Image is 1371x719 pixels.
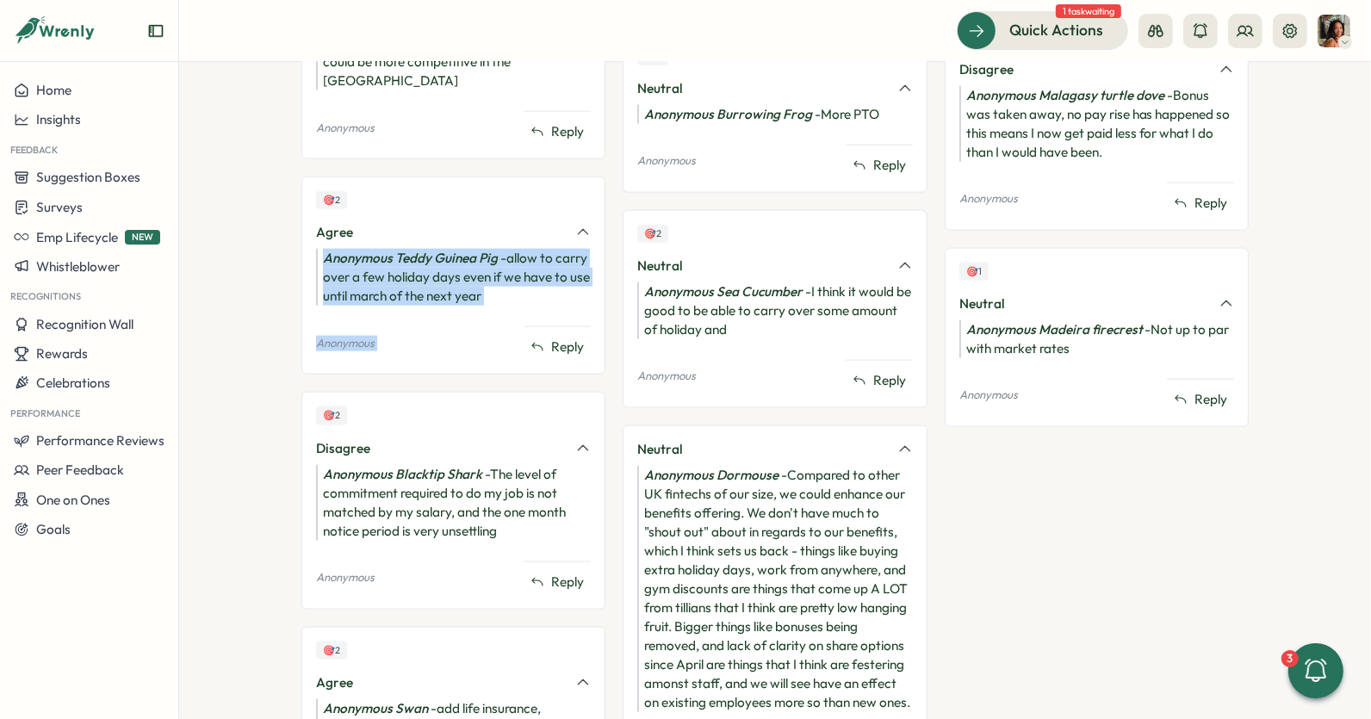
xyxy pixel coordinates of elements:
[637,257,886,276] div: Neutral
[36,345,88,362] span: Rewards
[959,387,1018,403] p: Anonymous
[1194,390,1227,409] span: Reply
[644,467,779,483] i: Anonymous Dormouse
[36,229,118,245] span: Emp Lifecycle
[316,570,375,586] p: Anonymous
[316,223,565,242] div: Agree
[637,466,912,712] div: - Compared to other UK fintechs of our size, we could enhance our benefits offering. We don't hav...
[36,199,83,215] span: Surveys
[316,121,375,136] p: Anonymous
[637,369,696,384] p: Anonymous
[316,249,591,306] div: - allow to carry over a few holiday days even if we have to use until march of the next year
[316,439,565,458] div: Disagree
[1194,194,1227,213] span: Reply
[36,169,140,185] span: Suggestion Boxes
[966,87,1165,103] i: Anonymous Malagasy turtle dove
[524,334,591,360] button: Reply
[1009,19,1103,41] span: Quick Actions
[36,521,71,537] span: Goals
[36,432,164,449] span: Performance Reviews
[644,106,812,122] i: Anonymous Burrowing Frog
[1167,387,1234,412] button: Reply
[959,263,989,281] div: Upvotes
[959,294,1208,313] div: Neutral
[637,282,912,339] div: - I think it would be good to be able to carry over some amount of holiday and
[846,368,913,394] button: Reply
[1056,4,1121,18] span: 1 task waiting
[36,111,81,127] span: Insights
[966,321,1143,338] i: Anonymous Madeira firecrest
[637,79,886,98] div: Neutral
[316,336,375,351] p: Anonymous
[316,191,347,209] div: Upvotes
[524,569,591,595] button: Reply
[316,465,591,541] div: - The level of commitment required to do my job is not matched by my salary, and the one month no...
[846,152,913,178] button: Reply
[1318,15,1350,47] img: Viveca Riley
[637,440,886,459] div: Neutral
[959,191,1018,207] p: Anonymous
[524,119,591,145] button: Reply
[873,371,906,390] span: Reply
[959,86,1234,162] div: - Bonus was taken away, no pay rise has happened so this means I now get paid less for what I do ...
[551,122,584,141] span: Reply
[316,673,565,692] div: Agree
[551,573,584,592] span: Reply
[323,466,482,482] i: Anonymous Blacktip Shark
[125,230,160,245] span: NEW
[323,700,428,716] i: Anonymous Swan
[36,316,133,332] span: Recognition Wall
[36,375,110,391] span: Celebrations
[959,60,1208,79] div: Disagree
[1167,190,1234,216] button: Reply
[36,258,120,275] span: Whistleblower
[316,406,347,425] div: Upvotes
[36,492,110,508] span: One on Ones
[323,250,498,266] i: Anonymous Teddy Guinea Pig
[644,283,803,300] i: Anonymous Sea Cucumber
[36,82,71,98] span: Home
[959,320,1234,358] div: - Not up to par with market rates
[1288,643,1343,698] button: 3
[637,153,696,169] p: Anonymous
[1281,650,1299,667] div: 3
[637,105,912,124] div: - More PTO
[36,462,124,478] span: Peer Feedback
[316,34,591,90] div: - Compensation could be more competitive in the [GEOGRAPHIC_DATA]
[873,156,906,175] span: Reply
[147,22,164,40] button: Expand sidebar
[957,11,1128,49] button: Quick Actions
[316,642,347,660] div: Upvotes
[637,225,668,243] div: Upvotes
[551,338,584,356] span: Reply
